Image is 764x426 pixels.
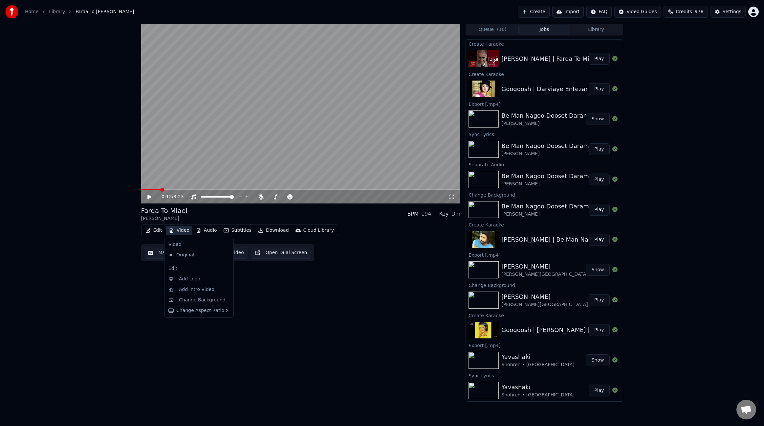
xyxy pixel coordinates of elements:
[586,264,610,276] button: Show
[466,281,622,289] div: Change Background
[501,181,589,187] div: [PERSON_NAME]
[141,206,187,215] div: Farda To Miaei
[173,194,184,200] span: 3:23
[518,25,570,35] button: Jobs
[723,9,741,15] div: Settings
[589,234,609,246] button: Play
[166,239,232,250] div: Video
[695,9,704,15] span: 978
[586,113,610,125] button: Show
[586,6,612,18] button: FAQ
[5,5,18,18] img: youka
[221,226,254,235] button: Subtitles
[421,210,431,218] div: 194
[25,9,38,15] a: Home
[466,100,622,108] div: Export [.mp4]
[501,301,588,308] div: [PERSON_NAME][GEOGRAPHIC_DATA]
[179,286,214,293] div: Add Intro Video
[141,215,187,222] div: [PERSON_NAME]
[466,160,622,168] div: Separate Audio
[501,172,589,181] div: Be Man Nagoo Dooset Daram
[162,194,177,200] div: /
[586,354,610,366] button: Show
[179,297,226,303] div: Change Background
[710,6,746,18] button: Settings
[589,294,609,306] button: Play
[467,25,518,35] button: Queue
[589,174,609,185] button: Play
[589,83,609,95] button: Play
[501,54,709,63] div: [PERSON_NAME] | Farda To Miaei | هوشمند عقيلى | فردا تو می آیی | کارائوکه
[466,70,622,78] div: Create Karaoke
[501,352,574,362] div: Yavashaki
[570,25,622,35] button: Library
[501,262,588,271] div: [PERSON_NAME]
[664,6,708,18] button: Credits978
[501,271,588,278] div: [PERSON_NAME][GEOGRAPHIC_DATA]
[166,226,192,235] button: Video
[589,204,609,216] button: Play
[466,371,622,379] div: Sync Lyrics
[179,276,200,282] div: Add Logo
[466,130,622,138] div: Sync Lyrics
[589,385,609,396] button: Play
[501,292,588,301] div: [PERSON_NAME]
[76,9,134,15] span: Farda To [PERSON_NAME]
[166,263,232,274] div: Edit
[676,9,692,15] span: Credits
[466,251,622,259] div: Export [.mp4]
[466,311,622,319] div: Create Karaoke
[589,53,609,65] button: Play
[439,210,448,218] div: Key
[501,151,589,157] div: [PERSON_NAME]
[501,383,574,392] div: Yavashaki
[501,325,660,335] div: Googoosh | [PERSON_NAME] | گوگوش | باور کن | کارائوکه
[255,226,292,235] button: Download
[501,141,589,151] div: Be Man Nagoo Dooset Daram
[501,392,574,398] div: Shohreh • [GEOGRAPHIC_DATA]
[466,341,622,349] div: Export [.mp4]
[501,84,674,94] div: Googoosh | Daryiaye Entezar | گوگوش | دریای انتظار | کارائوکه
[736,400,756,419] div: Open chat
[501,111,589,120] div: Be Man Nagoo Dooset Daram
[166,305,232,316] div: Change Aspect Ratio
[451,210,460,218] div: Dm
[303,227,334,234] div: Cloud Library
[589,143,609,155] button: Play
[501,120,589,127] div: [PERSON_NAME]
[614,6,661,18] button: Video Guides
[49,9,65,15] a: Library
[501,362,574,368] div: Shohreh • [GEOGRAPHIC_DATA]
[466,191,622,199] div: Change Background
[251,247,312,259] button: Open Dual Screen
[144,247,192,259] button: Manual Sync
[497,26,507,33] span: ( 10 )
[166,250,222,260] div: Original
[466,221,622,228] div: Create Karaoke
[466,40,622,48] div: Create Karaoke
[552,6,584,18] button: Import
[25,9,134,15] nav: breadcrumb
[162,194,172,200] span: 0:12
[407,210,418,218] div: BPM
[501,211,589,218] div: [PERSON_NAME]
[143,226,165,235] button: Edit
[193,226,220,235] button: Audio
[518,6,550,18] button: Create
[501,202,589,211] div: Be Man Nagoo Dooset Daram
[589,324,609,336] button: Play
